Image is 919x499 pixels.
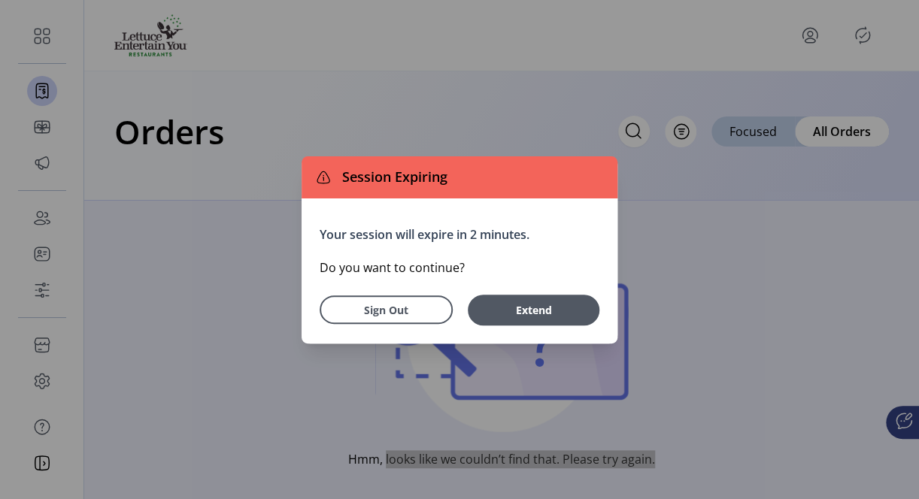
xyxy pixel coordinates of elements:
span: Extend [475,302,592,318]
span: Session Expiring [336,167,447,187]
span: Sign Out [339,302,433,318]
button: Extend [468,295,599,325]
p: Do you want to continue? [320,259,599,277]
button: Sign Out [320,295,453,324]
p: Your session will expire in 2 minutes. [320,225,599,243]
